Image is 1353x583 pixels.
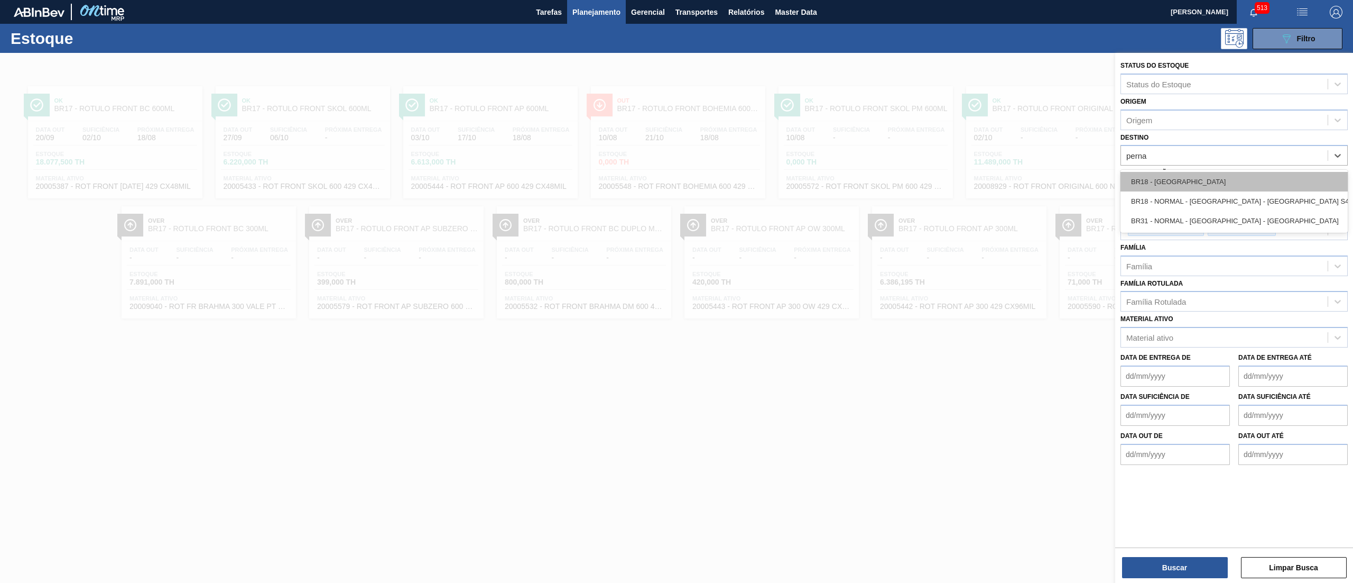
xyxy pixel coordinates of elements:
[14,7,64,17] img: TNhmsLtSVTkK8tSr43FrP2fwEKptu5GPRR3wAAAABJRU5ErkJggg==
[1126,333,1173,342] div: Material ativo
[1126,79,1191,88] div: Status do Estoque
[1120,432,1163,440] label: Data out de
[11,32,175,44] h1: Estoque
[536,6,562,19] span: Tarefas
[1126,297,1186,306] div: Família Rotulada
[728,6,764,19] span: Relatórios
[1120,211,1348,231] div: BR31 - NORMAL - [GEOGRAPHIC_DATA] - [GEOGRAPHIC_DATA]
[1120,366,1230,387] input: dd/mm/yyyy
[1120,172,1348,192] div: BR18 - [GEOGRAPHIC_DATA]
[675,6,718,19] span: Transportes
[1120,280,1183,287] label: Família Rotulada
[1120,98,1146,105] label: Origem
[1120,315,1173,323] label: Material ativo
[572,6,620,19] span: Planejamento
[1238,432,1284,440] label: Data out até
[1296,6,1309,19] img: userActions
[1238,354,1312,361] label: Data de Entrega até
[1120,192,1348,211] div: BR18 - NORMAL - [GEOGRAPHIC_DATA] - [GEOGRAPHIC_DATA] S4
[631,6,665,19] span: Gerencial
[775,6,817,19] span: Master Data
[1120,444,1230,465] input: dd/mm/yyyy
[1238,405,1348,426] input: dd/mm/yyyy
[1120,62,1189,69] label: Status do Estoque
[1120,244,1146,251] label: Família
[1120,354,1191,361] label: Data de Entrega de
[1126,115,1152,124] div: Origem
[1120,405,1230,426] input: dd/mm/yyyy
[1297,34,1315,43] span: Filtro
[1238,444,1348,465] input: dd/mm/yyyy
[1330,6,1342,19] img: Logout
[1238,366,1348,387] input: dd/mm/yyyy
[1120,134,1148,141] label: Destino
[1255,2,1269,14] span: 513
[1120,169,1172,177] label: Coordenação
[1120,393,1190,400] label: Data suficiência de
[1237,5,1271,20] button: Notificações
[1221,28,1247,49] div: Pogramando: nenhum usuário selecionado
[1253,28,1342,49] button: Filtro
[1238,393,1311,400] label: Data suficiência até
[1126,261,1152,270] div: Família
